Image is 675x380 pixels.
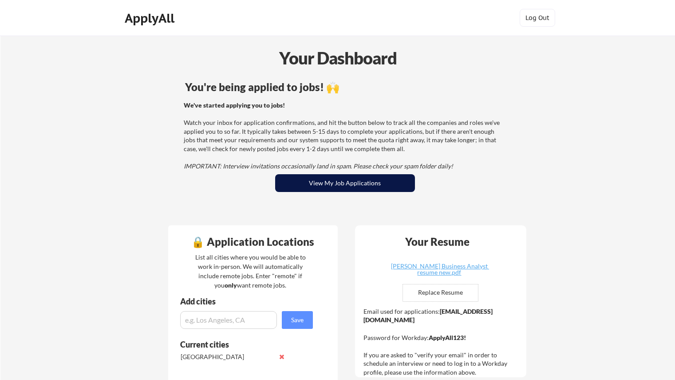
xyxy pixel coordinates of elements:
[170,236,336,247] div: 🔒 Application Locations
[394,236,482,247] div: Your Resume
[363,307,520,377] div: Email used for applications: Password for Workday: If you are asked to "verify your email" in ord...
[184,101,504,171] div: Watch your inbox for application confirmations, and hit the button below to track all the compani...
[363,308,493,324] strong: [EMAIL_ADDRESS][DOMAIN_NAME]
[184,101,285,109] strong: We've started applying you to jobs!
[1,45,675,71] div: Your Dashboard
[189,252,312,290] div: List all cities where you would be able to work in-person. We will automatically include remote j...
[387,263,492,277] a: [PERSON_NAME] Business Analyst resume new.pdf
[180,340,303,348] div: Current cities
[125,11,177,26] div: ApplyAll
[282,311,313,329] button: Save
[184,162,453,170] em: IMPORTANT: Interview invitations occasionally land in spam. Please check your spam folder daily!
[387,263,492,276] div: [PERSON_NAME] Business Analyst resume new.pdf
[180,297,315,305] div: Add cities
[180,311,277,329] input: e.g. Los Angeles, CA
[185,82,505,92] div: You're being applied to jobs! 🙌
[225,281,237,289] strong: only
[275,174,415,192] button: View My Job Applications
[520,9,555,27] button: Log Out
[181,352,274,361] div: [GEOGRAPHIC_DATA]
[429,334,466,341] strong: ApplyAll123!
